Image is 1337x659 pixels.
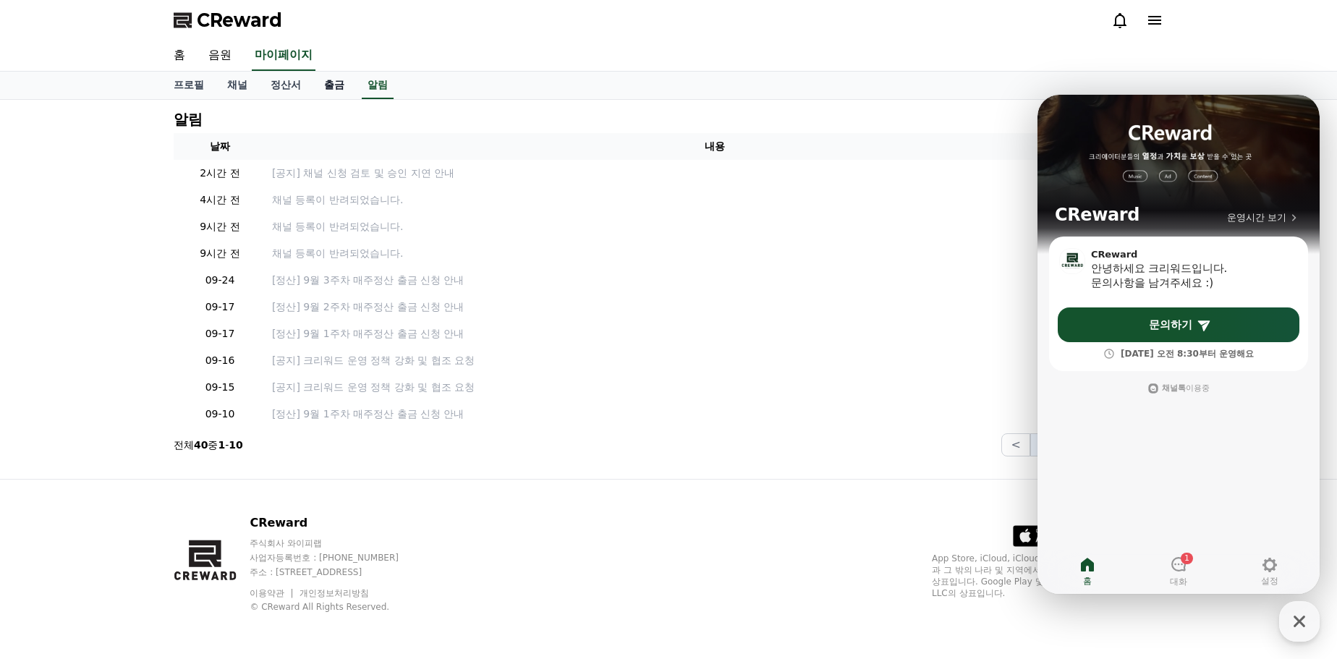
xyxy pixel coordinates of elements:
p: 주소 : [STREET_ADDRESS] [250,566,426,578]
a: [정산] 9월 1주차 매주정산 출금 신청 안내 [272,326,1158,341]
p: 09-17 [179,299,260,315]
a: [정산] 9월 2주차 매주정산 출금 신청 안내 [272,299,1158,315]
a: 프로필 [162,72,216,99]
p: 4시간 전 [179,192,260,208]
a: [정산] 9월 3주차 매주정산 출금 신청 안내 [272,273,1158,288]
button: < [1001,433,1030,456]
h4: 알림 [174,111,203,127]
button: 1 [1030,433,1056,456]
p: 9시간 전 [179,219,260,234]
p: 09-24 [179,273,260,288]
a: 개인정보처리방침 [300,588,369,598]
p: 주식회사 와이피랩 [250,537,426,549]
span: CReward [197,9,282,32]
p: 2시간 전 [179,166,260,181]
p: 채널 등록이 반려되었습니다. [272,246,1158,261]
p: 채널 등록이 반려되었습니다. [272,219,1158,234]
p: 전체 중 - [174,438,243,452]
strong: 1 [218,439,225,451]
a: 채널 [216,72,259,99]
a: 홈 [162,41,197,71]
a: 마이페이지 [252,41,315,71]
a: [공지] 크리워드 운영 정책 강화 및 협조 요청 [272,353,1158,368]
p: 채널 등록이 반려되었습니다. [272,192,1158,208]
p: 사업자등록번호 : [PHONE_NUMBER] [250,552,426,564]
strong: 40 [194,439,208,451]
iframe: Channel chat [1037,95,1320,594]
a: [공지] 채널 신청 검토 및 승인 지연 안내 [272,166,1158,181]
a: [정산] 9월 1주차 매주정산 출금 신청 안내 [272,407,1158,422]
p: App Store, iCloud, iCloud Drive 및 iTunes Store는 미국과 그 밖의 나라 및 지역에서 등록된 Apple Inc.의 서비스 상표입니다. Goo... [932,553,1163,599]
a: 정산서 [259,72,313,99]
p: 09-10 [179,407,260,422]
p: © CReward All Rights Reserved. [250,601,426,613]
strong: 10 [229,439,242,451]
th: 날짜 [174,133,266,160]
p: 09-17 [179,326,260,341]
p: 09-15 [179,380,260,395]
a: 이용약관 [250,588,295,598]
a: [공지] 크리워드 운영 정책 강화 및 협조 요청 [272,380,1158,395]
p: 09-16 [179,353,260,368]
a: CReward [174,9,282,32]
a: 알림 [362,72,394,99]
a: 음원 [197,41,243,71]
a: 출금 [313,72,356,99]
p: 9시간 전 [179,246,260,261]
th: 내용 [266,133,1163,160]
p: CReward [250,514,426,532]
